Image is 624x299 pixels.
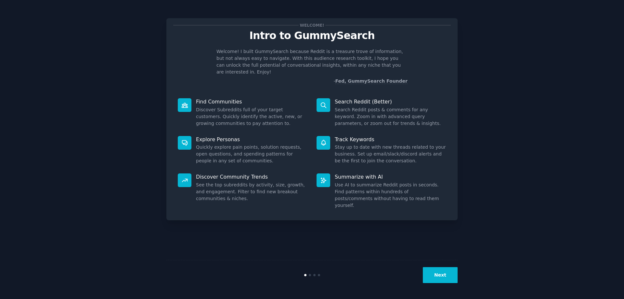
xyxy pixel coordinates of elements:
[423,267,458,283] button: Next
[196,173,307,180] p: Discover Community Trends
[333,78,408,85] div: -
[196,98,307,105] p: Find Communities
[196,136,307,143] p: Explore Personas
[299,22,325,29] span: Welcome!
[335,144,446,164] dd: Stay up to date with new threads related to your business. Set up email/slack/discord alerts and ...
[173,30,451,41] p: Intro to GummySearch
[196,106,307,127] dd: Discover Subreddits full of your target customers. Quickly identify the active, new, or growing c...
[335,136,446,143] p: Track Keywords
[335,78,408,84] a: Fed, GummySearch Founder
[196,182,307,202] dd: See the top subreddits by activity, size, growth, and engagement. Filter to find new breakout com...
[335,98,446,105] p: Search Reddit (Better)
[196,144,307,164] dd: Quickly explore pain points, solution requests, open questions, and spending patterns for people ...
[216,48,408,75] p: Welcome! I built GummySearch because Reddit is a treasure trove of information, but not always ea...
[335,182,446,209] dd: Use AI to summarize Reddit posts in seconds. Find patterns within hundreds of posts/comments with...
[335,173,446,180] p: Summarize with AI
[335,106,446,127] dd: Search Reddit posts & comments for any keyword. Zoom in with advanced query parameters, or zoom o...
